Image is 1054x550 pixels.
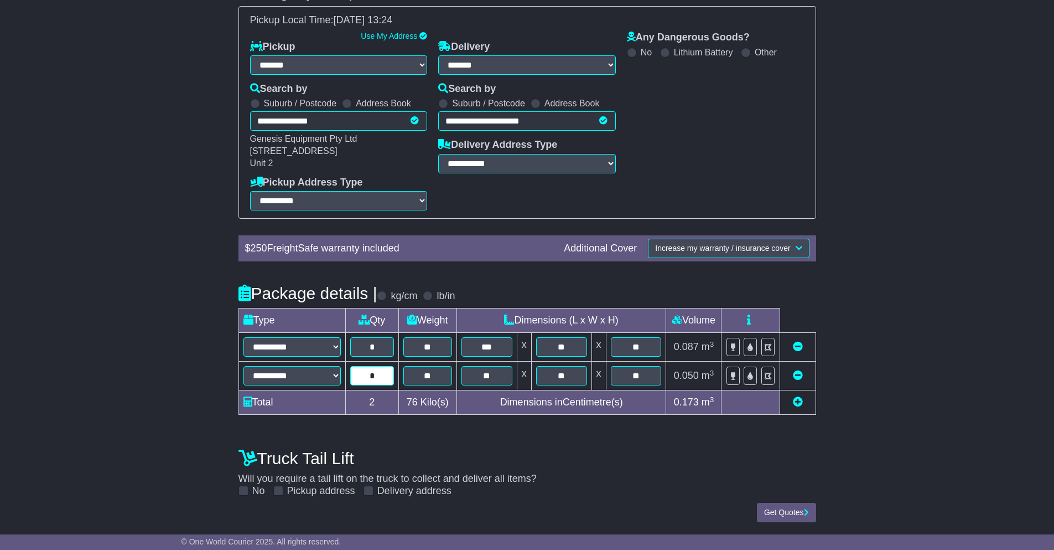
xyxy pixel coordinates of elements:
label: Search by [438,83,496,95]
td: Dimensions in Centimetre(s) [456,390,666,415]
span: [STREET_ADDRESS] [250,146,338,156]
td: x [591,362,606,390]
label: Pickup [250,41,295,53]
label: Delivery [438,41,490,53]
span: Genesis Equipment Pty Ltd [250,134,357,143]
div: Pickup Local Time: [245,14,810,27]
td: Weight [398,309,456,333]
h4: Package details | [238,284,377,302]
button: Get Quotes [757,503,816,522]
span: 250 [251,243,267,254]
span: 0.087 [674,341,699,352]
label: Address Book [544,98,600,109]
label: No [641,47,652,58]
label: Delivery Address Type [438,139,557,151]
sup: 3 [710,395,714,404]
label: Lithium Battery [674,47,733,58]
a: Add new item [793,397,803,408]
span: Unit 2 [250,158,273,168]
td: x [517,333,531,362]
td: x [517,362,531,390]
a: Remove this item [793,370,803,381]
span: [DATE] 13:24 [334,14,393,25]
span: 0.050 [674,370,699,381]
td: Kilo(s) [398,390,456,415]
span: 0.173 [674,397,699,408]
label: Search by [250,83,308,95]
span: Increase my warranty / insurance cover [655,244,790,253]
label: Pickup Address Type [250,177,363,189]
td: Total [238,390,345,415]
h4: Truck Tail Lift [238,449,816,467]
label: Pickup address [287,485,355,497]
td: Dimensions (L x W x H) [456,309,666,333]
sup: 3 [710,340,714,348]
span: m [702,397,714,408]
label: Any Dangerous Goods? [627,32,750,44]
div: $ FreightSafe warranty included [240,243,559,255]
td: Qty [345,309,398,333]
a: Remove this item [793,341,803,352]
span: m [702,341,714,352]
td: Type [238,309,345,333]
div: Will you require a tail lift on the truck to collect and deliver all items? [233,443,822,497]
label: No [252,485,265,497]
label: lb/in [437,290,455,302]
span: 76 [407,397,418,408]
td: Volume [666,309,721,333]
td: x [591,333,606,362]
sup: 3 [710,369,714,377]
span: m [702,370,714,381]
span: © One World Courier 2025. All rights reserved. [181,537,341,546]
label: Other [755,47,777,58]
div: Additional Cover [558,243,642,255]
label: Address Book [356,98,411,109]
label: Delivery address [377,485,451,497]
td: 2 [345,390,398,415]
label: Suburb / Postcode [264,98,337,109]
a: Use My Address [361,32,417,40]
label: kg/cm [391,290,417,302]
button: Increase my warranty / insurance cover [648,239,809,258]
label: Suburb / Postcode [452,98,525,109]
